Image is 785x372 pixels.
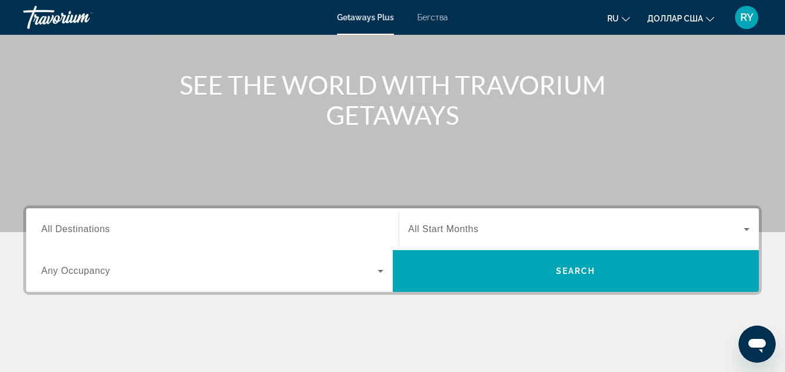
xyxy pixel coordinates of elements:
[26,208,759,292] div: Виджет поиска
[607,10,630,27] button: Изменить язык
[41,223,383,237] input: Выберите пункт назначения
[607,14,619,23] font: ru
[647,10,714,27] button: Изменить валюту
[408,224,479,234] span: All Start Months
[739,326,776,363] iframe: Кнопка запуска окна обмена сообщениями
[23,2,139,32] a: Травориум
[337,13,394,22] a: Getaways Plus
[647,14,703,23] font: доллар США
[417,13,448,22] a: Бегства
[556,266,596,276] span: Search
[41,266,110,276] span: Any Occupancy
[393,250,759,292] button: Поиск
[175,70,611,130] h1: SEE THE WORLD WITH TRAVORIUM GETAWAYS
[41,224,110,234] span: All Destinations
[732,5,762,30] button: Меню пользователя
[740,11,754,23] font: RY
